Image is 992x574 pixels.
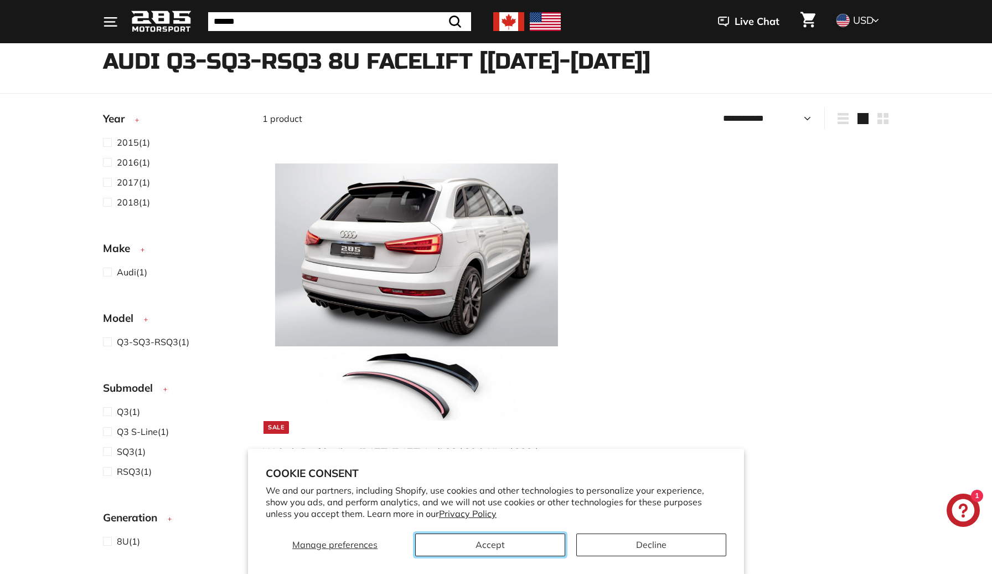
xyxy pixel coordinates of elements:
[103,377,245,404] button: Submodel
[131,9,192,35] img: Logo_285_Motorsport_areodynamics_components
[266,485,726,519] p: We and our partners, including Shopify, use cookies and other technologies to personalize your ex...
[853,14,874,27] span: USD
[117,425,169,438] span: (1)
[117,465,152,478] span: (1)
[262,445,559,471] div: M4 Style Roof Spoiler - [DATE]-[DATE] Audi Q3 / Q3 S-Liine / SQ3 / RSQ3 8U
[117,156,150,169] span: (1)
[103,240,138,257] span: Make
[103,111,133,127] span: Year
[576,534,726,556] button: Decline
[117,136,150,149] span: (1)
[117,266,136,278] span: Audi
[943,494,983,530] inbox-online-store-chat: Shopify online store chat
[103,307,245,335] button: Model
[103,506,245,534] button: Generation
[117,426,158,437] span: Q3 S-Line
[103,380,161,396] span: Submodel
[103,310,142,326] span: Model
[117,466,141,477] span: RSQ3
[117,177,139,188] span: 2017
[117,536,129,547] span: 8U
[262,112,576,125] div: 1 product
[117,336,178,347] span: Q3-SQ3-RSQ3
[704,8,794,35] button: Live Chat
[103,510,166,526] span: Generation
[263,421,289,434] div: Sale
[266,534,404,556] button: Manage preferences
[103,237,245,265] button: Make
[266,467,726,480] h2: Cookie consent
[439,508,497,519] a: Privacy Policy
[117,157,139,168] span: 2016
[117,137,139,148] span: 2015
[117,405,140,418] span: (1)
[117,446,135,457] span: SQ3
[117,176,150,189] span: (1)
[292,539,378,550] span: Manage preferences
[117,265,147,279] span: (1)
[117,197,139,208] span: 2018
[103,107,245,135] button: Year
[117,335,189,348] span: (1)
[103,49,889,74] h1: Audi Q3-SQ3-RSQ3 8U Facelift [[DATE]-[DATE]]
[117,406,129,417] span: Q3
[262,138,570,500] a: Sale M4 Style Roof Spoiler - [DATE]-[DATE] Audi Q3 / Q3 S-Liine / SQ3 / RSQ3 8U Save 38%
[117,535,140,548] span: (1)
[735,14,779,29] span: Live Chat
[794,3,822,40] a: Cart
[117,196,150,209] span: (1)
[415,534,565,556] button: Accept
[117,445,146,458] span: (1)
[208,12,471,31] input: Search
